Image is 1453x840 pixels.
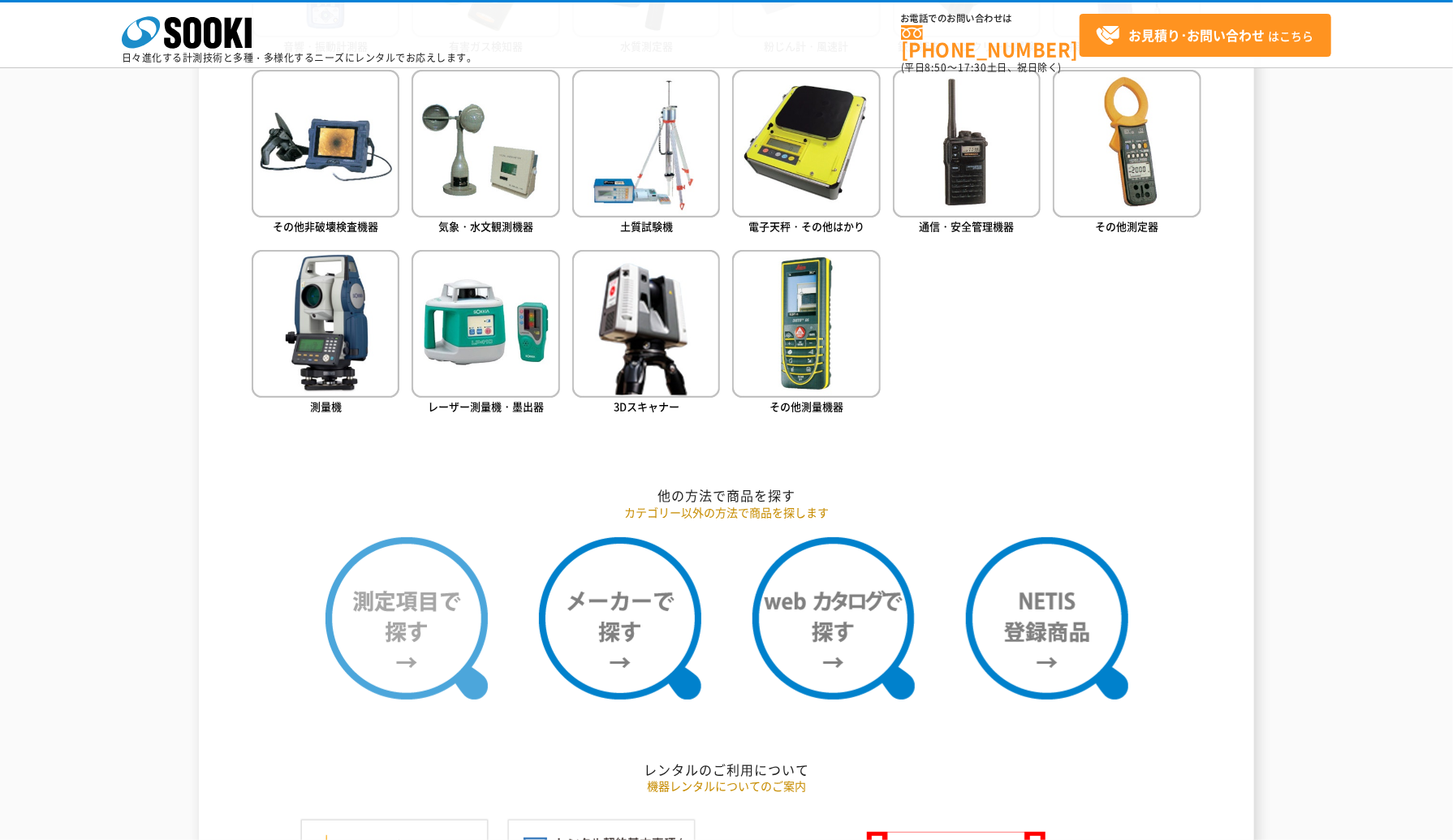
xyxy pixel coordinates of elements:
[438,218,533,234] span: 気象・水文観測機器
[732,70,880,238] a: 電子天秤・その他はかり
[252,761,1201,778] h2: レンタルのご利用について
[572,250,720,418] a: 3Dスキャナー
[539,537,701,700] img: メーカーで探す
[770,398,843,414] span: その他測量機器
[310,398,342,414] span: 測量機
[252,70,399,218] img: その他非破壊検査機器
[732,250,880,398] img: その他測量機器
[920,218,1015,234] span: 通信・安全管理機器
[748,218,864,234] span: 電子天秤・その他はかり
[412,70,559,218] img: 気象・水文観測機器
[252,70,399,238] a: その他非破壊検査機器
[412,250,559,398] img: レーザー測量機・墨出器
[252,778,1201,795] p: 機器レンタルについてのご案内
[252,250,399,418] a: 測量機
[1096,218,1159,234] span: その他測定器
[252,487,1201,504] h2: 他の方法で商品を探す
[1128,25,1265,45] strong: お見積り･お問い合わせ
[732,250,880,418] a: その他測量機器
[620,218,673,234] span: 土質試験機
[1080,14,1331,57] a: お見積り･お問い合わせはこちら
[1096,24,1313,48] span: はこちら
[958,60,987,75] span: 17:30
[412,70,559,238] a: 気象・水文観測機器
[1053,70,1201,238] a: その他測定器
[893,70,1041,218] img: 通信・安全管理機器
[925,60,948,75] span: 8:50
[572,70,720,218] img: 土質試験機
[273,218,378,234] span: その他非破壊検査機器
[122,53,477,62] p: 日々進化する計測技術と多種・多様化するニーズにレンタルでお応えします。
[572,70,720,238] a: 土質試験機
[901,60,1062,75] span: (平日 ～ 土日、祝日除く)
[893,70,1041,238] a: 通信・安全管理機器
[614,398,679,414] span: 3Dスキャナー
[572,250,720,398] img: 3Dスキャナー
[901,25,1080,58] a: [PHONE_NUMBER]
[966,537,1128,700] img: NETIS登録商品
[252,250,399,398] img: 測量機
[901,14,1080,24] span: お電話でのお問い合わせは
[412,250,559,418] a: レーザー測量機・墨出器
[428,398,544,414] span: レーザー測量機・墨出器
[326,537,488,700] img: 測定項目で探す
[1053,70,1201,218] img: その他測定器
[252,504,1201,521] p: カテゴリー以外の方法で商品を探します
[732,70,880,218] img: 電子天秤・その他はかり
[752,537,915,700] img: webカタログで探す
